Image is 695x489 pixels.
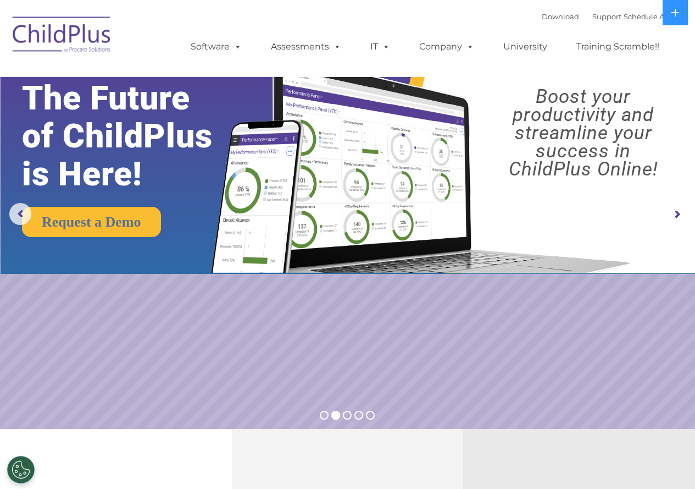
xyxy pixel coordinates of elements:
a: Assessments [260,36,352,58]
img: ChildPlus by Procare Solutions [7,9,117,64]
a: Download [542,12,579,21]
a: Request a Demo [22,207,161,237]
a: Software [180,36,253,58]
a: Schedule A Demo [624,12,688,21]
a: Company [408,36,485,58]
rs-layer: The Future of ChildPlus is Here! [22,79,244,193]
font: | [542,12,688,21]
span: Phone number [153,118,199,126]
a: Support [592,12,621,21]
span: Last name [153,73,186,81]
a: University [492,36,558,58]
button: Cookies Settings [7,456,35,483]
rs-layer: Boost your productivity and streamline your success in ChildPlus Online! [480,87,686,178]
a: Training Scramble!! [565,36,670,58]
a: IT [359,36,401,58]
